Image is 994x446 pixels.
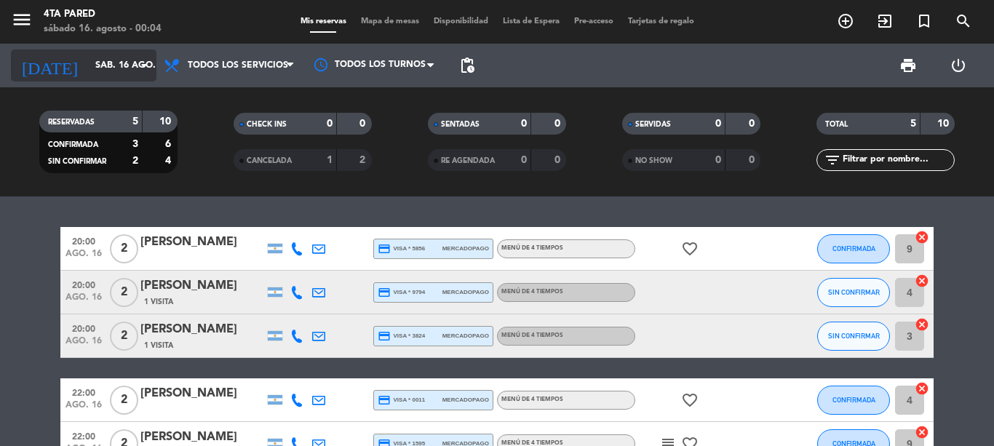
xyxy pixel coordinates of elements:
span: TOTAL [825,121,848,128]
span: Menú de 4 tiempos [501,245,563,251]
span: SERVIDAS [635,121,671,128]
i: credit_card [378,242,391,255]
span: visa * 9794 [378,286,425,299]
i: cancel [915,381,929,396]
strong: 0 [554,155,563,165]
span: CONFIRMADA [48,141,98,148]
span: 2 [110,234,138,263]
strong: 2 [132,156,138,166]
span: SIN CONFIRMAR [828,332,880,340]
i: filter_list [824,151,841,169]
span: mercadopago [442,395,489,405]
span: 22:00 [65,383,102,400]
span: 20:00 [65,319,102,336]
span: NO SHOW [635,157,672,164]
span: SENTADAS [441,121,480,128]
span: Mapa de mesas [354,17,426,25]
span: CANCELADA [247,157,292,164]
span: RESERVADAS [48,119,95,126]
i: arrow_drop_down [135,57,153,74]
span: Lista de Espera [496,17,567,25]
button: menu [11,9,33,36]
i: cancel [915,230,929,244]
span: ago. 16 [65,249,102,266]
span: 20:00 [65,276,102,292]
i: [DATE] [11,49,88,81]
strong: 0 [327,119,333,129]
strong: 0 [359,119,368,129]
i: add_circle_outline [837,12,854,30]
input: Filtrar por nombre... [841,152,954,168]
strong: 0 [749,155,758,165]
i: turned_in_not [915,12,933,30]
strong: 0 [554,119,563,129]
span: Disponibilidad [426,17,496,25]
i: power_settings_new [950,57,967,74]
span: ago. 16 [65,400,102,417]
span: visa * 0011 [378,394,425,407]
i: favorite_border [681,391,699,409]
div: sábado 16. agosto - 00:04 [44,22,162,36]
span: Menú de 4 tiempos [501,289,563,295]
strong: 2 [359,155,368,165]
span: 2 [110,278,138,307]
span: SIN CONFIRMAR [48,158,106,165]
button: CONFIRMADA [817,234,890,263]
span: Mis reservas [293,17,354,25]
span: CONFIRMADA [832,396,875,404]
span: 2 [110,322,138,351]
span: mercadopago [442,244,489,253]
strong: 0 [715,119,721,129]
strong: 1 [327,155,333,165]
span: 1 Visita [144,296,173,308]
strong: 10 [937,119,952,129]
span: Menú de 4 tiempos [501,440,563,446]
i: credit_card [378,286,391,299]
button: CONFIRMADA [817,386,890,415]
div: [PERSON_NAME] [140,320,264,339]
strong: 6 [165,139,174,149]
i: exit_to_app [876,12,894,30]
span: mercadopago [442,287,489,297]
div: [PERSON_NAME] [140,233,264,252]
span: Menú de 4 tiempos [501,397,563,402]
span: print [899,57,917,74]
strong: 0 [521,119,527,129]
span: 1 Visita [144,340,173,351]
span: 2 [110,386,138,415]
strong: 5 [132,116,138,127]
span: ago. 16 [65,292,102,309]
span: pending_actions [458,57,476,74]
div: [PERSON_NAME] [140,276,264,295]
div: 4ta Pared [44,7,162,22]
strong: 5 [910,119,916,129]
span: CONFIRMADA [832,244,875,252]
strong: 4 [165,156,174,166]
span: 20:00 [65,232,102,249]
div: [PERSON_NAME] [140,384,264,403]
span: visa * 3824 [378,330,425,343]
button: SIN CONFIRMAR [817,322,890,351]
i: menu [11,9,33,31]
span: visa * 5856 [378,242,425,255]
strong: 3 [132,139,138,149]
button: SIN CONFIRMAR [817,278,890,307]
span: Pre-acceso [567,17,621,25]
strong: 10 [159,116,174,127]
span: Menú de 4 tiempos [501,332,563,338]
i: credit_card [378,394,391,407]
span: CHECK INS [247,121,287,128]
span: RE AGENDADA [441,157,495,164]
i: cancel [915,425,929,439]
span: 22:00 [65,427,102,444]
span: Tarjetas de regalo [621,17,701,25]
span: Todos los servicios [188,60,288,71]
strong: 0 [715,155,721,165]
strong: 0 [749,119,758,129]
span: mercadopago [442,331,489,341]
i: favorite_border [681,240,699,258]
i: search [955,12,972,30]
span: ago. 16 [65,336,102,353]
i: credit_card [378,330,391,343]
strong: 0 [521,155,527,165]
